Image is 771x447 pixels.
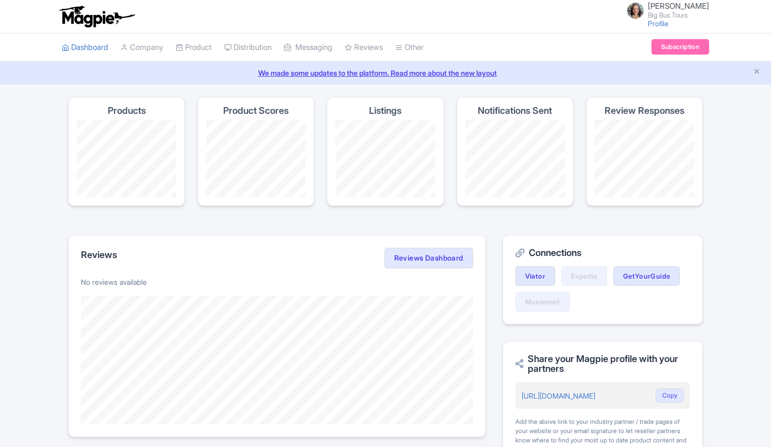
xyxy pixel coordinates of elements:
h4: Listings [369,106,401,116]
a: We made some updates to the platform. Read more about the new layout [6,67,765,78]
h4: Notifications Sent [478,106,552,116]
a: Other [395,33,424,62]
a: Reviews [345,33,383,62]
a: Product [176,33,212,62]
h2: Reviews [81,250,117,260]
h4: Review Responses [605,106,684,116]
a: Musement [515,292,570,312]
a: Distribution [224,33,272,62]
img: logo-ab69f6fb50320c5b225c76a69d11143b.png [57,5,137,28]
button: Copy [656,388,684,403]
a: Profile [648,19,668,28]
button: Close announcement [753,66,761,78]
a: GetYourGuide [613,266,680,286]
p: No reviews available [81,277,473,287]
a: Viator [515,266,555,286]
h4: Product Scores [223,106,289,116]
span: [PERSON_NAME] [648,1,709,11]
small: Big Bus Tours [648,12,709,19]
a: Expedia [561,266,607,286]
a: [PERSON_NAME] Big Bus Tours [621,2,709,19]
a: Dashboard [62,33,108,62]
a: Subscription [651,39,709,55]
a: Reviews Dashboard [384,248,473,268]
h2: Share your Magpie profile with your partners [515,354,690,374]
h4: Products [108,106,146,116]
a: [URL][DOMAIN_NAME] [522,391,595,400]
h2: Connections [515,248,690,258]
a: Messaging [284,33,332,62]
img: jfp7o2nd6rbrsspqilhl.jpg [627,3,644,19]
a: Company [121,33,163,62]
